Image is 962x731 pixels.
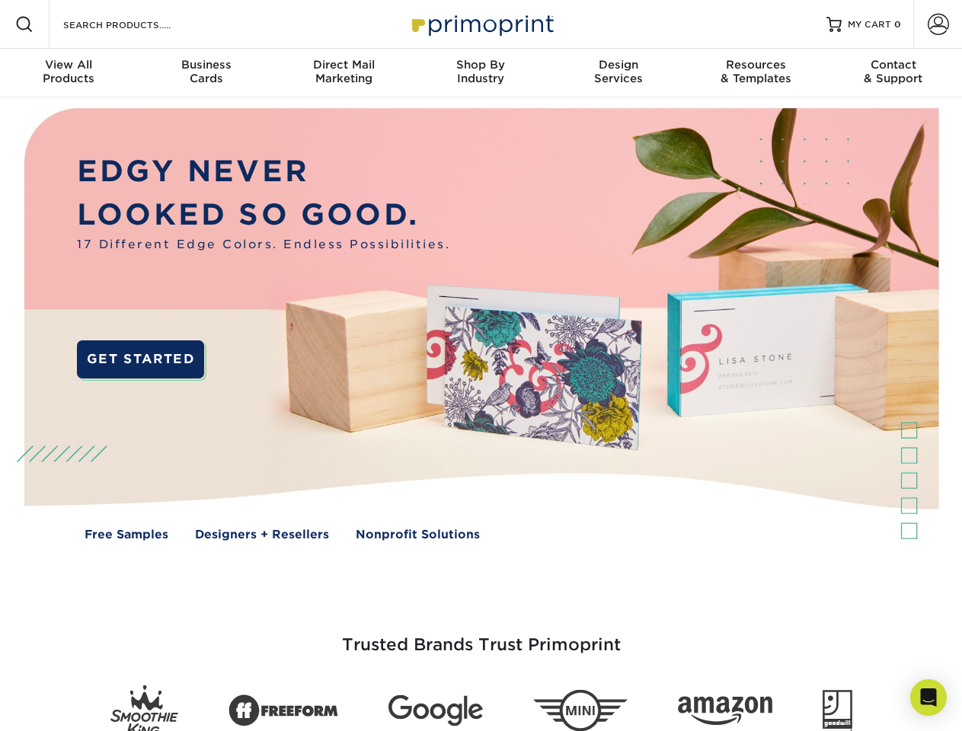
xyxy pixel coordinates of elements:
h3: Trusted Brands Trust Primoprint [36,599,927,673]
img: Primoprint [405,8,558,40]
div: & Support [825,58,962,85]
a: Contact& Support [825,49,962,97]
img: Goodwill [823,690,852,731]
a: DesignServices [550,49,687,97]
img: Amazon [678,697,772,726]
p: LOOKED SO GOOD. [77,193,450,237]
div: Industry [412,58,549,85]
img: Google [388,695,483,726]
a: Nonprofit Solutions [356,526,480,544]
span: MY CART [848,18,891,31]
span: Design [550,58,687,72]
span: Contact [825,58,962,72]
a: Free Samples [85,526,168,544]
p: EDGY NEVER [77,150,450,193]
div: Open Intercom Messenger [910,679,947,716]
input: SEARCH PRODUCTS..... [62,15,210,34]
span: 0 [894,19,901,30]
a: BusinessCards [137,49,274,97]
div: Services [550,58,687,85]
span: Shop By [412,58,549,72]
div: Cards [137,58,274,85]
span: Business [137,58,274,72]
div: Marketing [275,58,412,85]
a: Designers + Resellers [195,526,329,544]
a: Resources& Templates [687,49,824,97]
a: GET STARTED [77,340,204,378]
a: Direct MailMarketing [275,49,412,97]
span: Direct Mail [275,58,412,72]
div: & Templates [687,58,824,85]
span: 17 Different Edge Colors. Endless Possibilities. [77,236,450,254]
span: Resources [687,58,824,72]
a: Shop ByIndustry [412,49,549,97]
